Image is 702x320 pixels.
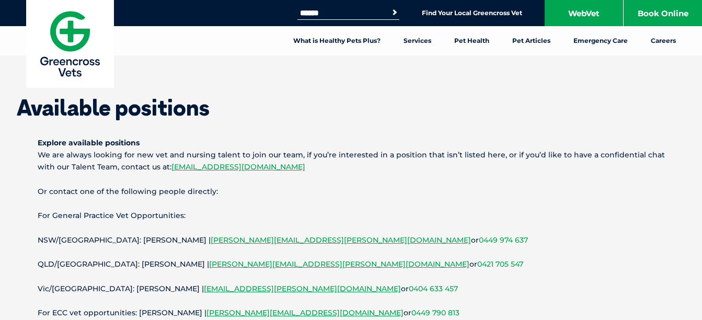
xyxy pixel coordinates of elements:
[38,258,665,270] p: QLD/[GEOGRAPHIC_DATA]: [PERSON_NAME] | or
[38,210,665,222] p: For General Practice Vet Opportunities:
[38,307,665,319] p: For ECC vet opportunities: [PERSON_NAME] | or
[38,186,665,198] p: Or contact one of the following people directly:
[411,308,459,317] a: 0449 790 813
[477,259,523,269] a: 0421 705 547
[562,26,639,55] a: Emergency Care
[409,284,458,293] a: 0404 633 457
[479,235,528,245] a: 0449 974 637
[389,7,400,18] button: Search
[639,26,687,55] a: Careers
[392,26,443,55] a: Services
[422,9,522,17] a: Find Your Local Greencross Vet
[282,26,392,55] a: What is Healthy Pets Plus?
[209,259,469,269] a: [PERSON_NAME][EMAIL_ADDRESS][PERSON_NAME][DOMAIN_NAME]
[171,162,305,172] a: [EMAIL_ADDRESS][DOMAIN_NAME]
[204,284,401,293] a: [EMAIL_ADDRESS][PERSON_NAME][DOMAIN_NAME]
[38,234,665,246] p: NSW/[GEOGRAPHIC_DATA]: [PERSON_NAME] | or
[211,235,471,245] a: [PERSON_NAME][EMAIL_ADDRESS][PERSON_NAME][DOMAIN_NAME]
[38,137,665,174] p: We are always looking for new vet and nursing talent to join our team, if you’re interested in a ...
[443,26,501,55] a: Pet Health
[38,283,665,295] p: Vic/[GEOGRAPHIC_DATA]: [PERSON_NAME] | or
[501,26,562,55] a: Pet Articles
[38,138,140,147] strong: Explore available positions
[17,97,686,119] h1: Available positions
[206,308,404,317] a: [PERSON_NAME][EMAIL_ADDRESS][DOMAIN_NAME]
